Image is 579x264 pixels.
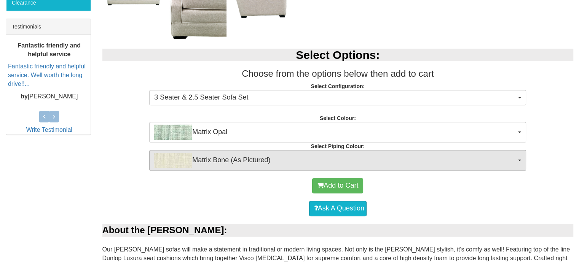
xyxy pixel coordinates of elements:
span: Matrix Opal [154,125,516,140]
span: 3 Seater & 2.5 Seater Sofa Set [154,93,516,103]
p: [PERSON_NAME] [8,92,91,101]
button: Matrix Bone (As Pictured)Matrix Bone (As Pictured) [149,150,526,171]
div: Testimonials [6,19,91,35]
a: Ask A Question [309,201,367,216]
span: Matrix Bone (As Pictured) [154,153,516,168]
button: Matrix OpalMatrix Opal [149,122,526,142]
b: by [21,93,28,99]
strong: Select Colour: [320,115,356,121]
b: Fantastic friendly and helpful service [18,42,81,57]
a: Write Testimonial [26,126,72,133]
h3: Choose from the options below then add to cart [102,69,574,79]
b: Select Options: [296,49,380,61]
strong: Select Configuration: [311,83,365,89]
img: Matrix Opal [154,125,192,140]
button: 3 Seater & 2.5 Seater Sofa Set [149,90,526,105]
strong: Select Piping Colour: [311,143,365,149]
button: Add to Cart [312,178,363,193]
div: About the [PERSON_NAME]: [102,224,574,237]
a: Fantastic friendly and helpful service. Well worth the long drive!!... [8,63,86,87]
img: Matrix Bone (As Pictured) [154,153,192,168]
